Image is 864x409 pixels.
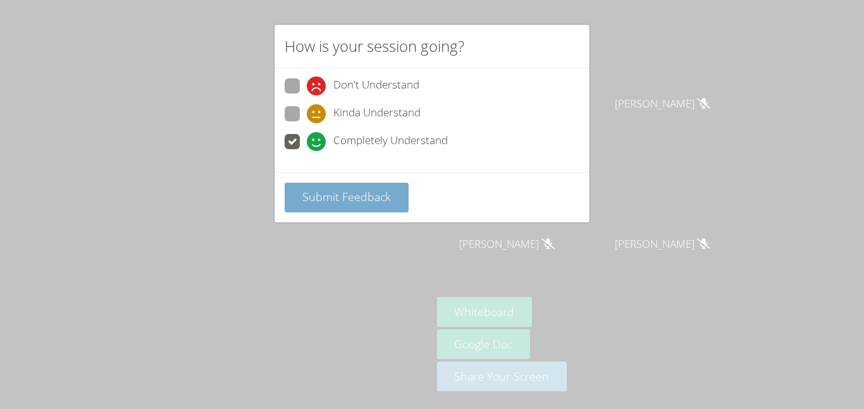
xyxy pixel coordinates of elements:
[333,76,419,95] span: Don't Understand
[302,189,391,204] span: Submit Feedback
[333,132,448,151] span: Completely Understand
[333,104,421,123] span: Kinda Understand
[285,35,464,58] h2: How is your session going?
[285,183,409,212] button: Submit Feedback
